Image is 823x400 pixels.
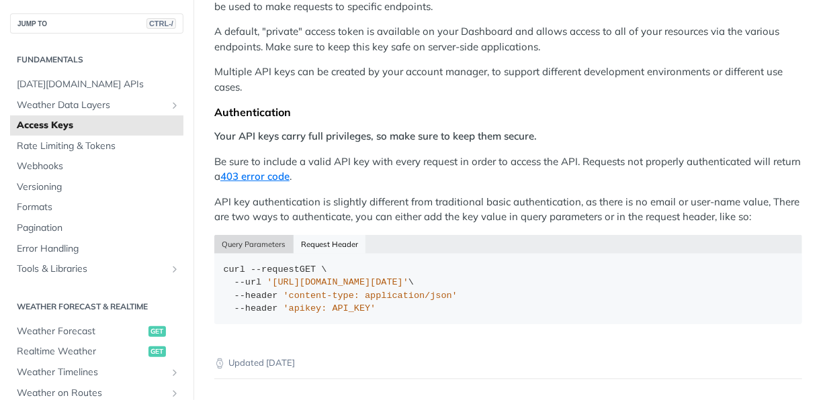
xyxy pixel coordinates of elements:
span: [DATE][DOMAIN_NAME] APIs [17,78,180,91]
a: Pagination [10,218,183,238]
span: Weather Timelines [17,366,166,379]
p: Updated [DATE] [214,356,802,370]
span: Formats [17,201,180,214]
a: Weather TimelinesShow subpages for Weather Timelines [10,362,183,383]
span: Rate Limiting & Tokens [17,140,180,153]
a: Formats [10,197,183,217]
p: Be sure to include a valid API key with every request in order to access the API. Requests not pr... [214,154,802,185]
strong: Your API keys carry full privileges, so make sure to keep them secure. [214,130,537,142]
a: Access Keys [10,115,183,136]
span: --header [234,303,278,313]
span: Webhooks [17,160,180,173]
a: Versioning [10,177,183,197]
div: Authentication [214,105,802,119]
h2: Fundamentals [10,54,183,66]
a: Error Handling [10,239,183,259]
div: GET \ \ [224,263,793,315]
span: CTRL-/ [146,18,176,29]
a: Realtime Weatherget [10,342,183,362]
span: Error Handling [17,242,180,256]
a: [DATE][DOMAIN_NAME] APIs [10,74,183,95]
button: Show subpages for Weather on Routes [169,388,180,399]
span: get [148,326,166,337]
a: Weather Data LayersShow subpages for Weather Data Layers [10,95,183,115]
span: Realtime Weather [17,345,145,358]
span: 'content-type: application/json' [284,291,458,301]
span: Versioning [17,181,180,194]
a: 403 error code [220,170,290,183]
a: Webhooks [10,156,183,177]
button: Query Parameters [214,235,294,254]
span: Weather Forecast [17,325,145,338]
span: get [148,346,166,357]
p: Multiple API keys can be created by your account manager, to support different development enviro... [214,64,802,95]
button: Show subpages for Tools & Libraries [169,264,180,274]
span: Weather Data Layers [17,99,166,112]
a: Rate Limiting & Tokens [10,136,183,156]
span: Pagination [17,221,180,235]
span: Weather on Routes [17,387,166,400]
p: A default, "private" access token is available on your Dashboard and allows access to all of your... [214,24,802,54]
span: '[URL][DOMAIN_NAME][DATE]' [267,277,408,287]
span: Access Keys [17,119,180,132]
span: Tools & Libraries [17,262,166,276]
span: 'apikey: API_KEY' [284,303,376,313]
button: Show subpages for Weather Data Layers [169,100,180,111]
h2: Weather Forecast & realtime [10,301,183,313]
button: JUMP TOCTRL-/ [10,13,183,34]
a: Weather Forecastget [10,321,183,342]
span: --url [234,277,262,287]
span: --header [234,291,278,301]
a: Tools & LibrariesShow subpages for Tools & Libraries [10,259,183,279]
span: --request [251,264,300,274]
p: API key authentication is slightly different from traditional basic authentication, as there is n... [214,195,802,225]
span: curl [224,264,245,274]
button: Show subpages for Weather Timelines [169,367,180,378]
